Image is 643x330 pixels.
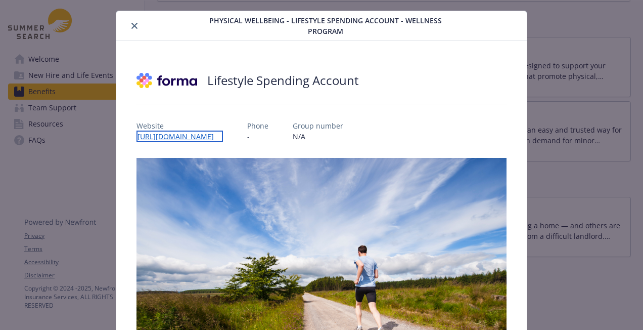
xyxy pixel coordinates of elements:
[128,20,141,32] button: close
[136,120,223,131] p: Website
[247,120,268,131] p: Phone
[136,131,223,142] a: [URL][DOMAIN_NAME]
[205,15,446,36] span: Physical Wellbeing - Lifestyle Spending Account - Wellness Program
[136,65,197,96] img: Forma, Inc.
[293,120,343,131] p: Group number
[247,131,268,142] p: -
[293,131,343,142] p: N/A
[207,72,359,89] h2: Lifestyle Spending Account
